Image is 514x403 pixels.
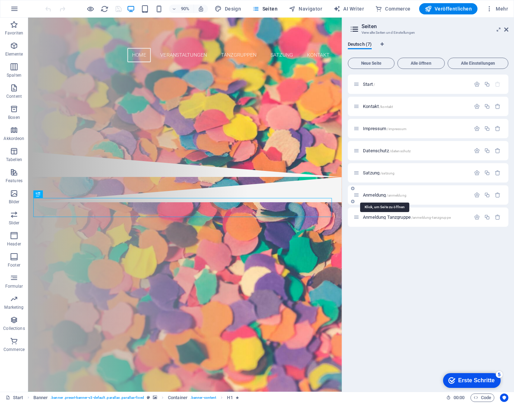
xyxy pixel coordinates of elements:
[484,214,490,220] div: Duplizieren
[495,148,501,154] div: Entfernen
[495,81,501,87] div: Die Startseite kann nicht gelöscht werden
[446,394,465,402] h6: Session-Zeit
[147,396,150,399] i: Dieses Element ist ein anpassbares Preset
[180,5,191,13] h6: 90%
[372,3,414,14] button: Commerce
[362,23,508,30] h2: Seiten
[483,3,511,14] button: Mehr
[451,61,505,65] span: Alle Einstellungen
[5,4,63,18] div: Erste Schritte 5 items remaining, 0% complete
[4,136,24,141] p: Akkordeon
[227,394,233,402] span: Klick zum Auswählen. Doppelklick zum Bearbeiten
[474,170,480,176] div: Einstellungen
[474,103,480,109] div: Einstellungen
[249,3,280,14] button: Seiten
[363,82,375,87] span: Klick, um Seite zu öffnen
[361,148,470,153] div: Datenschutz/datenschutz
[474,192,480,198] div: Einstellungen
[4,305,24,310] p: Marketing
[168,394,188,402] span: Klick zum Auswählen. Doppelklick zum Bearbeiten
[454,394,464,402] span: 00 00
[363,104,393,109] span: Klick, um Seite zu öffnen
[495,214,501,220] div: Entfernen
[375,5,411,12] span: Commerce
[100,5,109,13] button: reload
[495,170,501,176] div: Entfernen
[474,81,480,87] div: Einstellungen
[6,94,22,99] p: Content
[58,1,65,8] div: 5
[286,3,325,14] button: Navigator
[348,40,372,50] span: Deutsch (7)
[458,395,460,400] span: :
[6,157,22,162] p: Tabellen
[3,326,25,331] p: Collections
[348,41,508,55] div: Sprachen-Tabs
[8,115,20,120] p: Boxen
[6,394,23,402] a: Klick, um Auswahl aufzuheben. Doppelklick öffnet Seitenverwaltung
[169,5,194,13] button: 90%
[397,58,445,69] button: Alle öffnen
[425,5,472,12] span: Veröffentlichen
[419,3,477,14] button: Veröffentlichen
[363,215,451,220] span: Klick, um Seite zu öffnen
[361,171,470,175] div: Satzung/satzung
[484,103,490,109] div: Duplizieren
[387,127,406,131] span: /impressum
[236,396,239,399] i: Element enthält eine Animation
[495,192,501,198] div: Entfernen
[9,199,20,205] p: Bilder
[33,394,239,402] nav: breadcrumb
[333,5,364,12] span: AI Writer
[9,220,20,226] p: Slider
[5,283,23,289] p: Formular
[51,394,144,402] span: . banner .preset-banner-v3-default .parallax .parallax-fixed
[153,396,157,399] i: Element verfügt über einen Hintergrund
[289,5,322,12] span: Navigator
[386,193,406,197] span: /anmeldung
[363,148,411,153] span: Klick, um Seite zu öffnen
[6,178,22,184] p: Features
[7,241,21,247] p: Header
[252,5,278,12] span: Seiten
[33,394,48,402] span: Klick zum Auswählen. Doppelklick zum Bearbeiten
[484,170,490,176] div: Duplizieren
[474,148,480,154] div: Einstellungen
[495,126,501,132] div: Entfernen
[484,126,490,132] div: Duplizieren
[198,6,204,12] i: Bei Größenänderung Zoomstufe automatisch an das gewählte Gerät anpassen.
[190,394,216,402] span: . banner-content
[380,171,395,175] span: /satzung
[361,193,470,197] div: Anmeldung/anmeldung
[470,394,494,402] button: Code
[411,216,451,219] span: /anmeldung-tanzgruppe
[474,214,480,220] div: Einstellungen
[484,192,490,198] div: Duplizieren
[484,148,490,154] div: Duplizieren
[361,82,470,87] div: Start/
[390,149,411,153] span: /datenschutz
[361,215,470,219] div: Anmeldung Tanzgruppe/anmeldung-tanzgruppe
[363,192,406,198] span: Anmeldung
[474,394,491,402] span: Code
[363,170,395,175] span: Klick, um Seite zu öffnen
[212,3,244,14] button: Design
[212,3,244,14] div: Design (Strg+Alt+Y)
[348,58,395,69] button: Neue Seite
[100,5,109,13] i: Seite neu laden
[215,5,241,12] span: Design
[361,104,470,109] div: Kontakt/kontakt
[448,58,508,69] button: Alle Einstellungen
[20,8,57,14] div: Erste Schritte
[7,72,21,78] p: Spalten
[331,3,367,14] button: AI Writer
[373,83,375,87] span: /
[351,61,391,65] span: Neue Seite
[495,103,501,109] div: Entfernen
[363,126,406,131] span: Klick, um Seite zu öffnen
[362,30,494,36] h3: Verwalte Seiten und Einstellungen
[484,81,490,87] div: Duplizieren
[8,262,20,268] p: Footer
[361,126,470,131] div: Impressum/impressum
[500,394,508,402] button: Usercentrics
